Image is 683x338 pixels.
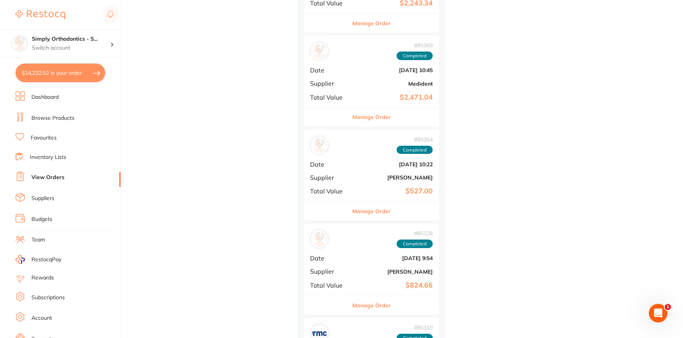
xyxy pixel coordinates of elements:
[31,236,45,244] a: Team
[16,255,61,264] a: RestocqPay
[355,174,433,181] b: [PERSON_NAME]
[352,14,391,33] button: Manage Order
[31,216,52,223] a: Budgets
[30,153,66,161] a: Inventory Lists
[31,114,75,122] a: Browse Products
[310,255,349,262] span: Date
[352,108,391,126] button: Manage Order
[32,44,110,52] p: Switch account
[32,35,110,43] h4: Simply Orthodontics - Sydenham
[397,42,433,48] span: # 85369
[312,232,327,247] img: Adam Dental
[352,296,391,315] button: Manage Order
[397,324,433,331] span: # 85310
[16,255,25,264] img: RestocqPay
[31,274,54,282] a: Rewards
[649,304,667,322] iframe: Intercom live chat
[31,195,54,202] a: Suppliers
[355,81,433,87] b: Medident
[31,93,59,101] a: Dashboard
[397,136,433,143] span: # 85354
[12,36,28,51] img: Simply Orthodontics - Sydenham
[310,188,349,195] span: Total Value
[355,281,433,290] b: $824.66
[31,174,64,181] a: View Orders
[355,187,433,195] b: $527.00
[312,138,327,153] img: Henry Schein Halas
[31,134,57,142] a: Favourites
[310,80,349,87] span: Supplier
[310,67,349,74] span: Date
[31,294,65,302] a: Subscriptions
[16,6,65,24] a: Restocq Logo
[397,52,433,60] span: Completed
[397,146,433,154] span: Completed
[310,268,349,275] span: Supplier
[397,230,433,236] span: # 85328
[31,314,52,322] a: Account
[31,256,61,264] span: RestocqPay
[310,174,349,181] span: Supplier
[16,10,65,19] img: Restocq Logo
[355,269,433,275] b: [PERSON_NAME]
[352,202,391,221] button: Manage Order
[397,240,433,248] span: Completed
[355,67,433,73] b: [DATE] 10:45
[665,304,671,310] span: 1
[355,255,433,261] b: [DATE] 9:54
[355,93,433,102] b: $2,471.04
[310,94,349,101] span: Total Value
[312,44,327,59] img: Medident
[16,64,105,82] button: $14,232.52 in your order
[310,161,349,168] span: Date
[310,282,349,289] span: Total Value
[355,161,433,167] b: [DATE] 10:22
